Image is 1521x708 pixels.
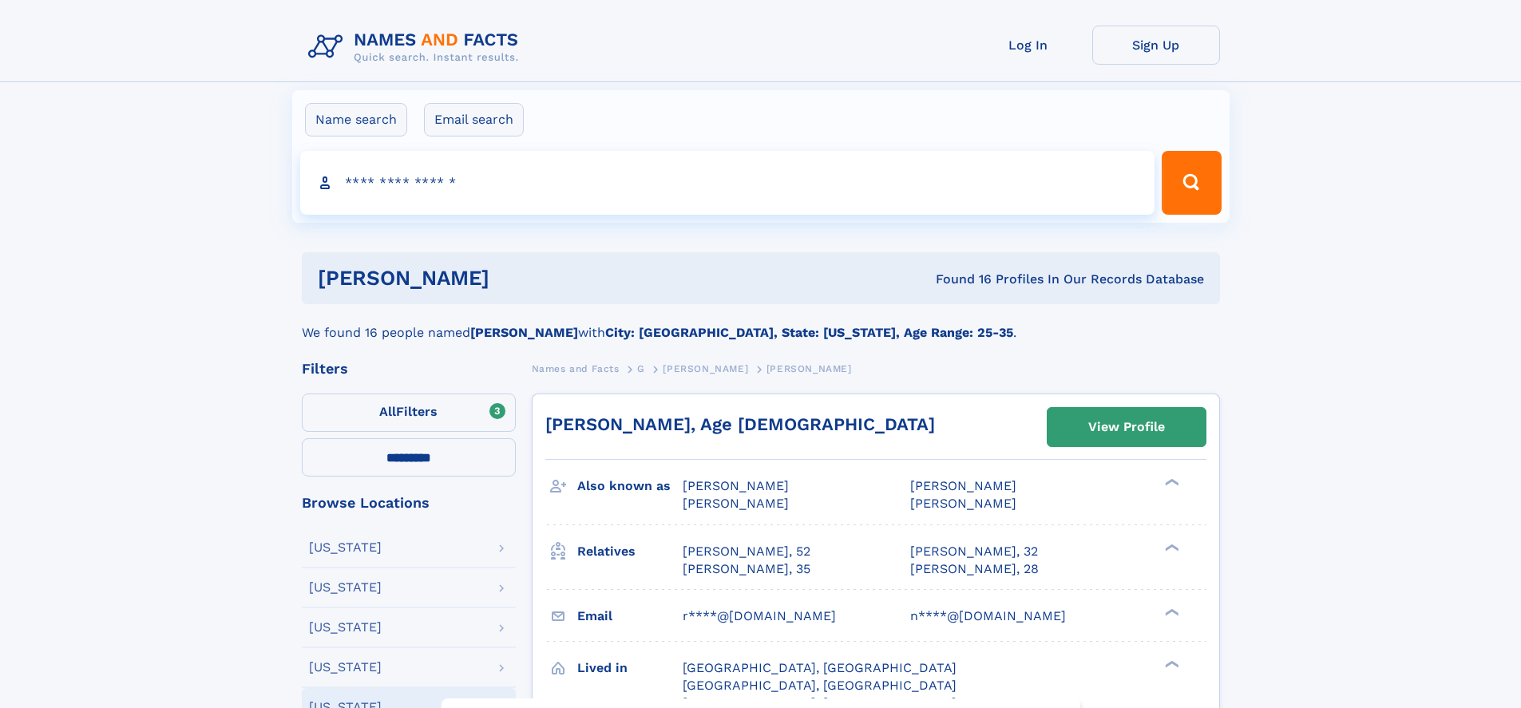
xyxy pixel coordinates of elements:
[663,358,748,378] a: [PERSON_NAME]
[309,621,382,634] div: [US_STATE]
[577,538,683,565] h3: Relatives
[637,363,645,374] span: G
[683,678,957,693] span: [GEOGRAPHIC_DATA], [GEOGRAPHIC_DATA]
[1161,477,1180,488] div: ❯
[305,103,407,136] label: Name search
[683,496,789,511] span: [PERSON_NAME]
[302,304,1220,342] div: We found 16 people named with .
[910,560,1039,578] a: [PERSON_NAME], 28
[683,543,810,560] a: [PERSON_NAME], 52
[577,473,683,500] h3: Also known as
[637,358,645,378] a: G
[318,268,713,288] h1: [PERSON_NAME]
[379,404,396,419] span: All
[577,603,683,630] h3: Email
[302,496,516,510] div: Browse Locations
[577,655,683,682] h3: Lived in
[302,362,516,376] div: Filters
[470,325,578,340] b: [PERSON_NAME]
[545,414,935,434] a: [PERSON_NAME], Age [DEMOGRAPHIC_DATA]
[683,660,957,675] span: [GEOGRAPHIC_DATA], [GEOGRAPHIC_DATA]
[683,478,789,493] span: [PERSON_NAME]
[300,151,1155,215] input: search input
[424,103,524,136] label: Email search
[1162,151,1221,215] button: Search Button
[683,560,810,578] a: [PERSON_NAME], 35
[302,26,532,69] img: Logo Names and Facts
[964,26,1092,65] a: Log In
[712,271,1204,288] div: Found 16 Profiles In Our Records Database
[1161,542,1180,552] div: ❯
[1092,26,1220,65] a: Sign Up
[766,363,852,374] span: [PERSON_NAME]
[910,496,1016,511] span: [PERSON_NAME]
[1161,607,1180,617] div: ❯
[663,363,748,374] span: [PERSON_NAME]
[309,581,382,594] div: [US_STATE]
[1088,409,1165,445] div: View Profile
[309,661,382,674] div: [US_STATE]
[910,543,1038,560] a: [PERSON_NAME], 32
[605,325,1013,340] b: City: [GEOGRAPHIC_DATA], State: [US_STATE], Age Range: 25-35
[1161,659,1180,669] div: ❯
[1048,408,1206,446] a: View Profile
[309,541,382,554] div: [US_STATE]
[910,478,1016,493] span: [PERSON_NAME]
[302,394,516,432] label: Filters
[532,358,620,378] a: Names and Facts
